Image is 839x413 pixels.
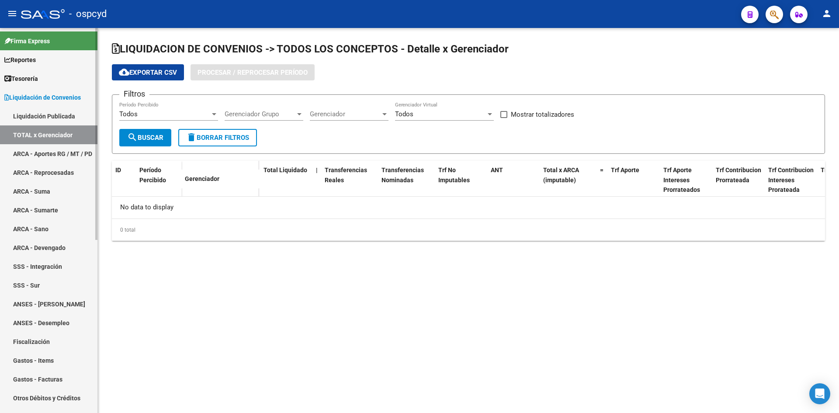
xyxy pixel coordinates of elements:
[435,161,487,199] datatable-header-cell: Trf No Imputables
[312,161,321,199] datatable-header-cell: |
[712,161,765,199] datatable-header-cell: Trf Contribucion Prorrateada
[809,383,830,404] div: Open Intercom Messenger
[4,55,36,65] span: Reportes
[378,161,435,199] datatable-header-cell: Transferencias Nominadas
[4,93,81,102] span: Liquidación de Convenios
[822,8,832,19] mat-icon: person
[611,167,639,174] span: Trf Aporte
[511,109,574,120] span: Mostrar totalizadores
[178,129,257,146] button: Borrar Filtros
[310,110,381,118] span: Gerenciador
[600,167,603,174] span: =
[663,167,700,194] span: Trf Aporte Intereses Prorrateados
[660,161,712,199] datatable-header-cell: Trf Aporte Intereses Prorrateados
[768,167,814,194] span: Trf Contribucion Intereses Prorateada
[119,67,129,77] mat-icon: cloud_download
[69,4,107,24] span: - ospcyd
[119,129,171,146] button: Buscar
[540,161,596,199] datatable-header-cell: Total x ARCA (imputable)
[112,64,184,80] button: Exportar CSV
[7,8,17,19] mat-icon: menu
[181,170,260,188] datatable-header-cell: Gerenciador
[325,167,367,184] span: Transferencias Reales
[139,167,166,184] span: Período Percibido
[381,167,424,184] span: Transferencias Nominadas
[716,167,761,184] span: Trf Contribucion Prorrateada
[127,134,163,142] span: Buscar
[112,43,509,55] span: LIQUIDACION DE CONVENIOS -> TODOS LOS CONCEPTOS - Detalle x Gerenciador
[4,74,38,83] span: Tesorería
[395,110,413,118] span: Todos
[316,167,318,174] span: |
[115,167,121,174] span: ID
[4,36,50,46] span: Firma Express
[487,161,540,199] datatable-header-cell: ANT
[491,167,503,174] span: ANT
[263,167,307,174] span: Total Liquidado
[321,161,378,199] datatable-header-cell: Transferencias Reales
[186,134,249,142] span: Borrar Filtros
[112,219,825,241] div: 0 total
[119,110,138,118] span: Todos
[112,161,136,198] datatable-header-cell: ID
[186,132,197,142] mat-icon: delete
[543,167,579,184] span: Total x ARCA (imputable)
[198,69,308,76] span: Procesar / Reprocesar período
[438,167,470,184] span: Trf No Imputables
[136,161,169,198] datatable-header-cell: Período Percibido
[596,161,607,199] datatable-header-cell: =
[607,161,660,199] datatable-header-cell: Trf Aporte
[191,64,315,80] button: Procesar / Reprocesar período
[119,69,177,76] span: Exportar CSV
[260,161,312,199] datatable-header-cell: Total Liquidado
[185,175,219,182] span: Gerenciador
[112,197,825,219] div: No data to display
[225,110,295,118] span: Gerenciador Grupo
[765,161,817,199] datatable-header-cell: Trf Contribucion Intereses Prorateada
[127,132,138,142] mat-icon: search
[119,88,149,100] h3: Filtros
